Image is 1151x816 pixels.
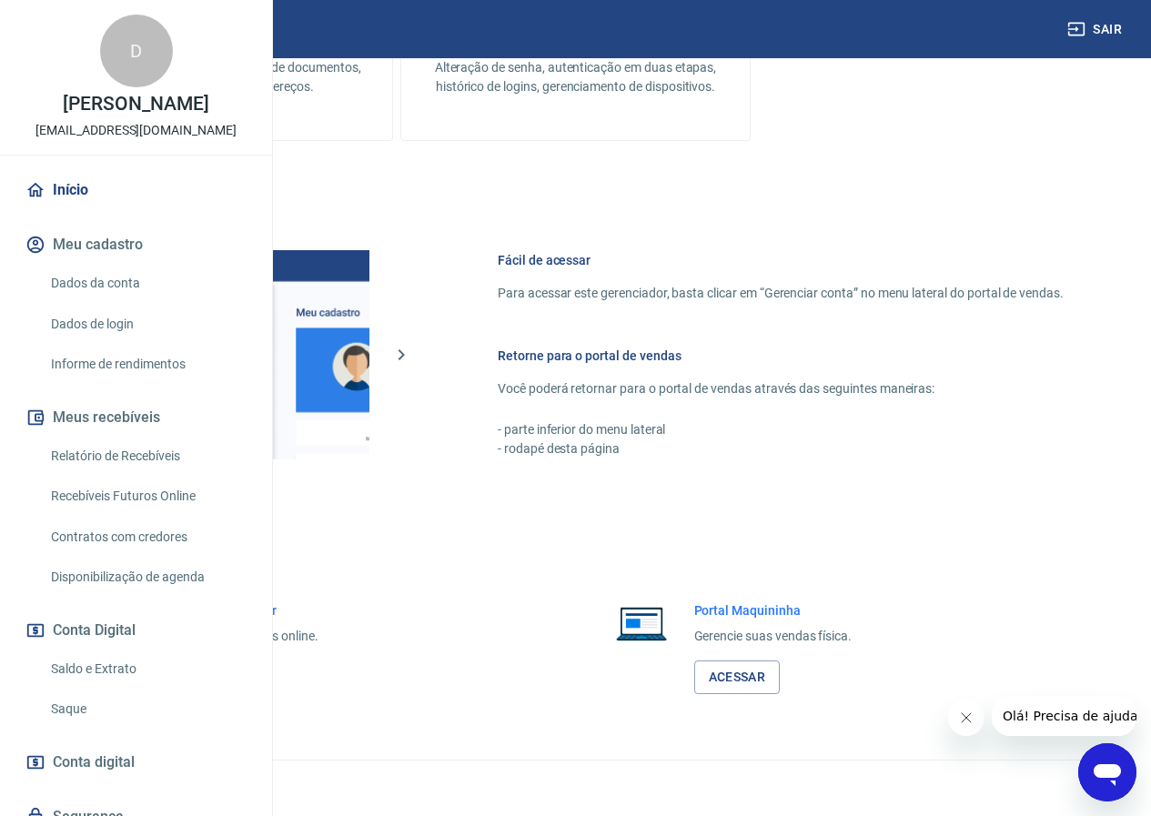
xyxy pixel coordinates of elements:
[44,539,1107,558] h5: Acesso rápido
[22,742,250,782] a: Conta digital
[44,650,250,688] a: Saldo e Extrato
[948,700,984,736] iframe: Fechar mensagem
[22,610,250,650] button: Conta Digital
[498,284,1064,303] p: Para acessar este gerenciador, basta clicar em “Gerenciar conta” no menu lateral do portal de ven...
[44,559,250,596] a: Disponibilização de agenda
[11,13,153,27] span: Olá! Precisa de ajuda?
[694,601,853,620] h6: Portal Maquininha
[44,519,250,556] a: Contratos com credores
[44,346,250,383] a: Informe de rendimentos
[498,439,1064,458] p: - rodapé desta página
[22,225,250,265] button: Meu cadastro
[35,121,237,140] p: [EMAIL_ADDRESS][DOMAIN_NAME]
[498,420,1064,439] p: - parte inferior do menu lateral
[498,379,1064,398] p: Você poderá retornar para o portal de vendas através das seguintes maneiras:
[44,775,1107,794] p: 2025 ©
[44,306,250,343] a: Dados de login
[22,170,250,210] a: Início
[63,95,208,114] p: [PERSON_NAME]
[694,660,781,694] a: Acessar
[1064,13,1129,46] button: Sair
[992,696,1136,736] iframe: Mensagem da empresa
[44,690,250,728] a: Saque
[603,601,680,645] img: Imagem de um notebook aberto
[44,265,250,302] a: Dados da conta
[694,627,853,646] p: Gerencie suas vendas física.
[430,58,720,96] p: Alteração de senha, autenticação em duas etapas, histórico de logins, gerenciamento de dispositivos.
[44,478,250,515] a: Recebíveis Futuros Online
[22,398,250,438] button: Meus recebíveis
[1078,743,1136,801] iframe: Botão para abrir a janela de mensagens
[100,15,173,87] div: D
[498,251,1064,269] h6: Fácil de acessar
[498,347,1064,365] h6: Retorne para o portal de vendas
[44,438,250,475] a: Relatório de Recebíveis
[53,750,135,775] span: Conta digital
